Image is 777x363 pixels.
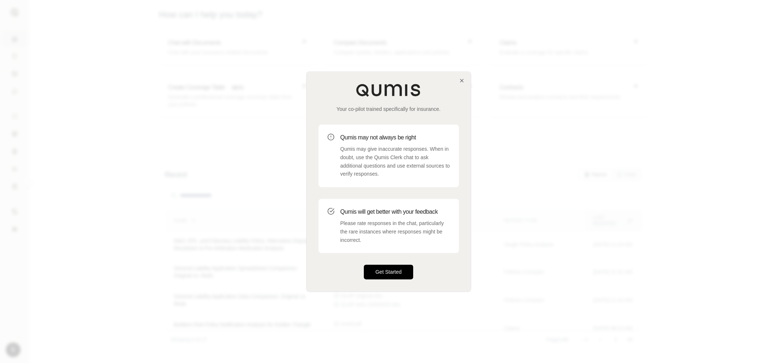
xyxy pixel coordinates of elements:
button: Get Started [364,265,414,280]
h3: Qumis will get better with your feedback [340,207,450,216]
p: Your co-pilot trained specifically for insurance. [318,105,459,113]
img: Qumis Logo [356,83,422,97]
p: Qumis may give inaccurate responses. When in doubt, use the Qumis Clerk chat to ask additional qu... [340,145,450,178]
p: Please rate responses in the chat, particularly the rare instances where responses might be incor... [340,219,450,244]
h3: Qumis may not always be right [340,133,450,142]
